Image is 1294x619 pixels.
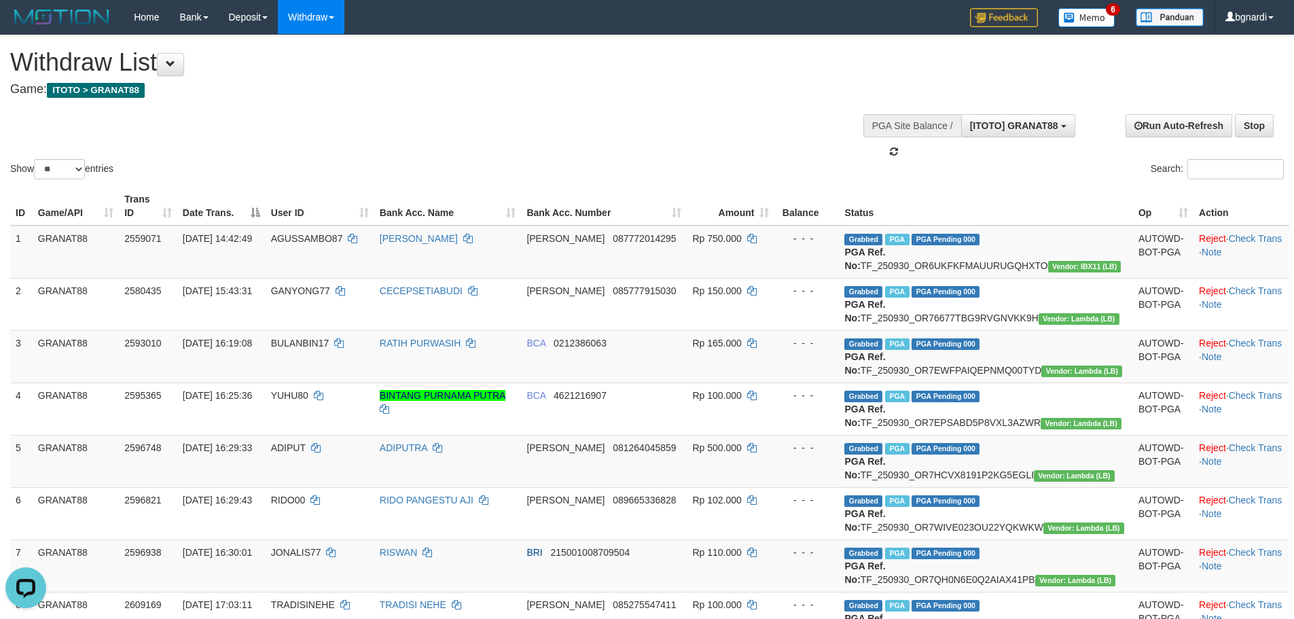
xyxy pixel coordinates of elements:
[844,234,882,245] span: Grabbed
[692,390,741,401] span: Rp 100.000
[271,338,329,349] span: BULANBIN17
[1199,495,1226,506] a: Reject
[844,561,885,585] b: PGA Ref. No:
[119,187,177,226] th: Trans ID: activate to sort column ascending
[10,487,33,540] td: 6
[1193,540,1289,592] td: · ·
[844,600,882,612] span: Grabbed
[374,187,522,226] th: Bank Acc. Name: activate to sort column ascending
[1193,383,1289,435] td: · ·
[1202,456,1222,467] a: Note
[844,404,885,428] b: PGA Ref. No:
[124,599,162,610] span: 2609169
[10,226,33,279] td: 1
[961,114,1075,137] button: [ITOTO] GRANAT88
[526,338,545,349] span: BCA
[844,508,885,533] b: PGA Ref. No:
[1229,599,1282,610] a: Check Trans
[380,547,417,558] a: RISWAN
[844,548,882,559] span: Grabbed
[380,442,427,453] a: ADIPUTRA
[1235,114,1274,137] a: Stop
[692,338,741,349] span: Rp 165.000
[124,338,162,349] span: 2593010
[1202,404,1222,414] a: Note
[1229,338,1282,349] a: Check Trans
[1041,418,1121,429] span: Vendor URL: https://dashboard.q2checkout.com/secure
[1193,187,1289,226] th: Action
[692,285,741,296] span: Rp 150.000
[271,285,330,296] span: GANYONG77
[526,599,605,610] span: [PERSON_NAME]
[780,389,833,402] div: - - -
[1193,330,1289,383] td: · ·
[526,233,605,244] span: [PERSON_NAME]
[34,159,85,179] select: Showentries
[183,495,252,506] span: [DATE] 16:29:43
[1199,599,1226,610] a: Reject
[1202,299,1222,310] a: Note
[839,330,1133,383] td: TF_250930_OR7EWFPAIQEPNMQ00TYD
[183,233,252,244] span: [DATE] 14:42:49
[1202,351,1222,362] a: Note
[183,547,252,558] span: [DATE] 16:30:01
[526,547,542,558] span: BRI
[124,233,162,244] span: 2559071
[271,547,321,558] span: JONALIS77
[1039,313,1119,325] span: Vendor URL: https://dashboard.q2checkout.com/secure
[10,7,113,27] img: MOTION_logo.png
[1229,495,1282,506] a: Check Trans
[1043,523,1124,534] span: Vendor URL: https://dashboard.q2checkout.com/secure
[1229,285,1282,296] a: Check Trans
[124,285,162,296] span: 2580435
[5,5,46,46] button: Open LiveChat chat widget
[687,187,774,226] th: Amount: activate to sort column ascending
[844,338,882,350] span: Grabbed
[10,83,849,96] h4: Game:
[844,247,885,271] b: PGA Ref. No:
[839,278,1133,330] td: TF_250930_OR76677TBG9RVGNVKK9H
[885,234,909,245] span: Marked by bgndedek
[1133,278,1193,330] td: AUTOWD-BOT-PGA
[380,338,461,349] a: RATIH PURWASIH
[1199,338,1226,349] a: Reject
[526,495,605,506] span: [PERSON_NAME]
[380,285,463,296] a: CECEPSETIABUDI
[839,487,1133,540] td: TF_250930_OR7WIVE023OU22YQKWKW
[1041,366,1122,377] span: Vendor URL: https://dashboard.q2checkout.com/secure
[613,495,676,506] span: Copy 089665336828 to clipboard
[1048,261,1121,272] span: Vendor URL: https://dashboard.q2checkout.com/secure
[47,83,145,98] span: ITOTO > GRANAT88
[10,159,113,179] label: Show entries
[839,383,1133,435] td: TF_250930_OR7EPSABD5P8VXL3AZWR
[692,495,741,506] span: Rp 102.000
[839,187,1133,226] th: Status
[885,443,909,455] span: Marked by bgndedek
[1133,540,1193,592] td: AUTOWD-BOT-PGA
[1133,435,1193,487] td: AUTOWD-BOT-PGA
[912,443,980,455] span: PGA Pending
[1193,278,1289,330] td: · ·
[912,286,980,298] span: PGA Pending
[692,599,741,610] span: Rp 100.000
[839,435,1133,487] td: TF_250930_OR7HCVX8191P2KG5EGLI
[839,226,1133,279] td: TF_250930_OR6UKFKFMAUURUGQHXTO
[271,442,306,453] span: ADIPUT
[1193,435,1289,487] td: · ·
[1229,547,1282,558] a: Check Trans
[33,278,119,330] td: GRANAT88
[844,443,882,455] span: Grabbed
[33,226,119,279] td: GRANAT88
[885,391,909,402] span: Marked by bgndany
[521,187,687,226] th: Bank Acc. Number: activate to sort column ascending
[613,285,676,296] span: Copy 085777915030 to clipboard
[10,330,33,383] td: 3
[613,442,676,453] span: Copy 081264045859 to clipboard
[970,120,1058,131] span: [ITOTO] GRANAT88
[1229,442,1282,453] a: Check Trans
[1199,442,1226,453] a: Reject
[10,278,33,330] td: 2
[1193,487,1289,540] td: · ·
[183,442,252,453] span: [DATE] 16:29:33
[271,599,335,610] span: TRADISINEHE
